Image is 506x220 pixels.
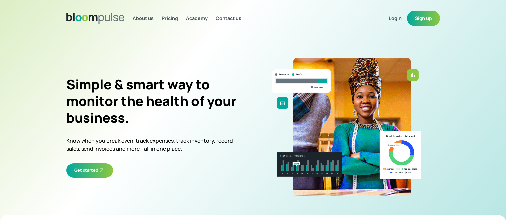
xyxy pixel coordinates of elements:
img: Bloom Logo [66,13,125,24]
span: Academy [186,15,208,21]
span: Pricing [162,15,178,21]
span: Login [389,15,402,21]
button: Sign up [407,11,440,26]
a: Contact us [216,15,241,22]
a: Academy [186,15,208,22]
a: Pricing [162,15,178,22]
p: Know when you break even, track expenses, track inventory, record sales, send invoices and more -... [66,137,243,153]
a: About us [133,15,154,22]
span: Contact us [216,15,241,21]
span: About us [133,15,154,21]
h2: Simple & smart way to monitor the health of your business. [66,76,243,126]
button: Get started [66,163,113,178]
a: Login [389,15,407,22]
